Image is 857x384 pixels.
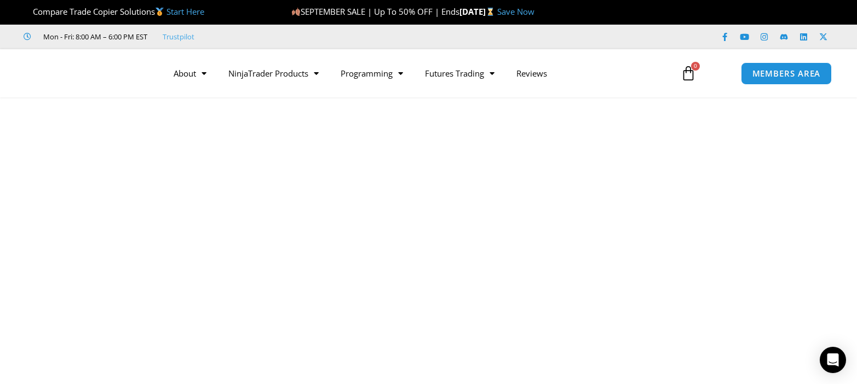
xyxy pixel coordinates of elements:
span: SEPTEMBER SALE | Up To 50% OFF | Ends [291,6,459,17]
a: Futures Trading [414,61,505,86]
span: Mon - Fri: 8:00 AM – 6:00 PM EST [41,30,147,43]
a: Start Here [166,6,204,17]
img: 🥇 [156,8,164,16]
strong: [DATE] [459,6,497,17]
span: MEMBERS AREA [752,69,821,78]
span: 0 [691,62,700,71]
a: About [163,61,217,86]
a: Save Now [497,6,534,17]
a: Programming [330,61,414,86]
img: 🍂 [292,8,300,16]
nav: Menu [163,61,669,86]
img: ⌛ [486,8,494,16]
a: 0 [664,57,712,89]
a: MEMBERS AREA [741,62,832,85]
a: NinjaTrader Products [217,61,330,86]
span: Compare Trade Copier Solutions [24,6,204,17]
a: Trustpilot [163,30,194,43]
img: LogoAI | Affordable Indicators – NinjaTrader [26,54,143,93]
div: Open Intercom Messenger [820,347,846,373]
img: 🏆 [24,8,32,16]
a: Reviews [505,61,558,86]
